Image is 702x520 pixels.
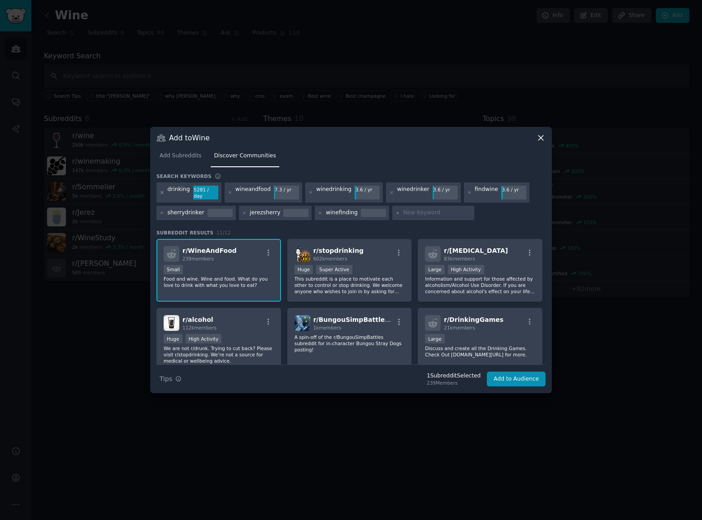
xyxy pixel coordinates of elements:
p: Discuss and create all the Drinking Games. Check Out [DOMAIN_NAME][URL] for more. [425,345,535,358]
button: Tips [156,371,185,387]
div: winedrinking [316,186,351,200]
span: Subreddit Results [156,230,213,236]
p: This subreddit is a place to motivate each other to control or stop drinking. We welcome anyone w... [295,276,405,295]
div: wineandfood [235,186,271,200]
span: r/ stopdrinking [313,247,364,254]
p: We are not r/drunk. Trying to cut back? Please visit r/stopdrinking. We’re not a source for medic... [164,345,274,364]
p: Information and support for those affected by alcoholism/Alcohol Use Disorder. If you are concern... [425,276,535,295]
div: Huge [295,265,313,274]
span: 1k members [313,325,342,330]
div: drinking [168,186,190,200]
img: BungouSimpBattlesRP [295,315,310,331]
a: Add Subreddits [156,149,204,167]
div: 239 Members [427,380,481,386]
div: Large [425,334,445,343]
span: Add Subreddits [160,152,201,160]
input: New Keyword [403,209,471,217]
button: Add to Audience [487,372,546,387]
span: r/ WineAndFood [182,247,237,254]
div: 3.6 / yr [501,186,526,194]
div: 5281 / day [193,186,218,200]
div: 1 Subreddit Selected [427,372,481,380]
div: Huge [164,334,182,343]
div: winedrinker [397,186,429,200]
div: findwine [475,186,498,200]
span: r/ [MEDICAL_DATA] [444,247,508,254]
div: High Activity [448,265,484,274]
div: Super Active [316,265,352,274]
p: Food and wine. Wine and food. What do you love to drink with what you love to eat? [164,276,274,288]
span: 83k members [444,256,475,261]
span: r/ DrinkingGames [444,316,503,323]
div: High Activity [186,334,222,343]
span: 112k members [182,325,217,330]
p: A spin-off of the r/BungouSimpBattles subreddit for in-character Bungou Stray Dogs posting! [295,334,405,353]
div: Large [425,265,445,274]
a: Discover Communities [211,149,279,167]
h3: Add to Wine [169,133,210,143]
span: 602k members [313,256,347,261]
div: 3.6 / yr [355,186,380,194]
div: 7.3 / yr [274,186,299,194]
span: 21k members [444,325,475,330]
h3: Search keywords [156,173,212,179]
div: Small [164,265,183,274]
span: r/ BungouSimpBattlesRP [313,316,398,323]
span: 239 members [182,256,214,261]
img: alcohol [164,315,179,331]
div: 3.6 / yr [433,186,458,194]
div: sherrydrinker [168,209,204,217]
img: stopdrinking [295,246,310,262]
span: Discover Communities [214,152,276,160]
div: winefinding [326,209,358,217]
div: jerezsherry [250,209,280,217]
span: 11 / 12 [217,230,231,235]
span: r/ alcohol [182,316,213,323]
span: Tips [160,374,172,384]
